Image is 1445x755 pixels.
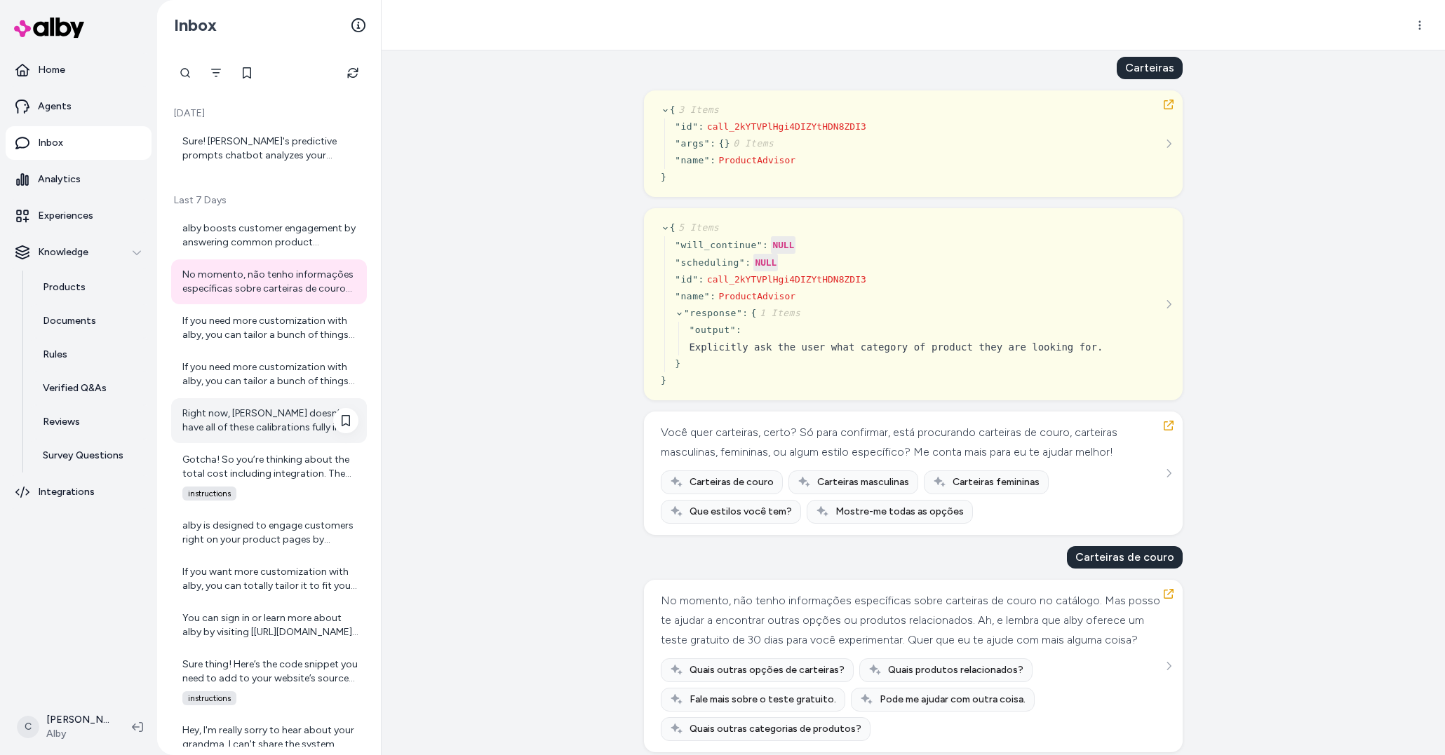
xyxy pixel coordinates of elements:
div: No momento, não tenho informações específicas sobre carteiras de couro no catálogo. Mas posso te ... [661,591,1162,650]
a: You can sign in or learn more about alby by visiting [[URL][DOMAIN_NAME]]([URL][DOMAIN_NAME]). If... [171,603,367,648]
p: Rules [43,348,67,362]
span: C [17,716,39,738]
a: Agents [6,90,152,123]
a: Integrations [6,475,152,509]
button: See more [1160,135,1177,152]
span: " will_continue " [675,240,762,250]
div: If you want more customization with alby, you can totally tailor it to fit your brand's style and... [182,565,358,593]
img: alby Logo [14,18,84,38]
a: alby boosts customer engagement by answering common product questions right on the product page i... [171,213,367,258]
span: " args " [675,138,710,149]
span: call_2kYTVPlHgi4DIZYtHDN8ZDI3 [707,121,866,132]
span: " name " [675,291,710,301]
p: Reviews [43,415,80,429]
span: call_2kYTVPlHgi4DIZYtHDN8ZDI3 [707,274,866,285]
span: { [670,104,720,115]
div: Você quer carteiras, certo? Só para confirmar, está procurando carteiras de couro, carteiras masc... [661,423,1162,462]
div: NULL [753,254,778,271]
div: : [699,273,704,287]
div: alby boosts customer engagement by answering common product questions right on the product page i... [182,222,358,250]
div: alby is designed to engage customers right on your product pages by anticipating and answering th... [182,519,358,547]
span: Carteiras de couro [690,475,774,489]
a: If you want more customization with alby, you can totally tailor it to fit your brand's style and... [171,557,367,601]
button: See more [1160,465,1177,482]
button: Knowledge [6,236,152,269]
span: instructions [182,691,236,705]
p: [DATE] [171,107,367,121]
a: Products [29,271,152,304]
span: ProductAdvisor [718,291,795,301]
a: Inbox [6,126,152,160]
p: Verified Q&As [43,381,107,395]
span: } [675,358,680,369]
p: Products [43,280,86,294]
div: NULL [771,236,795,254]
p: Knowledge [38,245,88,259]
h2: Inbox [174,15,217,36]
span: Mostre-me todas as opções [835,505,964,519]
span: " response " [684,308,742,318]
p: Survey Questions [43,449,123,463]
a: alby is designed to engage customers right on your product pages by anticipating and answering th... [171,510,367,555]
div: : [710,154,715,168]
a: Reviews [29,405,152,439]
div: Carteiras [1117,57,1183,79]
span: { [718,138,724,149]
span: 5 Items [676,222,719,233]
div: You can sign in or learn more about alby by visiting [[URL][DOMAIN_NAME]]([URL][DOMAIN_NAME]). If... [182,611,358,639]
span: Quais outras opções de carteiras? [690,663,845,677]
a: If you need more customization with alby, you can tailor a bunch of things to match your brand pe... [171,306,367,351]
div: Sure thing! Here’s the code snippet you need to add to your website’s source code, typically just... [182,658,358,686]
div: Carteiras de couro [1067,546,1183,569]
div: Sure! [PERSON_NAME]'s predictive prompts chatbot analyzes your product and live purchase data to ... [182,135,358,163]
a: Sure thing! Here’s the code snippet you need to add to your website’s source code, typically just... [171,649,367,714]
div: No momento, não tenho informações específicas sobre carteiras de couro no catálogo. Mas posso te ... [182,268,358,296]
div: : [710,290,715,304]
a: Gotcha! So you’re thinking about the total cost including integration. The integration cost can v... [171,444,367,509]
span: Alby [46,727,109,741]
div: Right now, [PERSON_NAME] doesn’t have all of these calibrations fully in place yet—especially the... [182,407,358,435]
span: 3 Items [676,104,719,115]
p: Last 7 Days [171,193,367,208]
div: : [736,323,741,337]
div: Gotcha! So you’re thinking about the total cost including integration. The integration cost can v... [182,453,358,481]
button: C[PERSON_NAME]Alby [8,705,121,749]
a: No momento, não tenho informações específicas sobre carteiras de couro no catálogo. Mas posso te ... [171,259,367,304]
span: instructions [182,487,236,501]
span: " id " [675,274,698,285]
p: Home [38,63,65,77]
span: Fale mais sobre o teste gratuito. [690,693,836,707]
div: If you need more customization with alby, you can tailor a bunch of things to match your brand pe... [182,360,358,388]
span: } [725,138,774,149]
p: Experiences [38,209,93,223]
a: Analytics [6,163,152,196]
a: Home [6,53,152,87]
span: Quais produtos relacionados? [888,663,1023,677]
p: Documents [43,314,96,328]
a: Sure! [PERSON_NAME]'s predictive prompts chatbot analyzes your product and live purchase data to ... [171,126,367,171]
a: Right now, [PERSON_NAME] doesn’t have all of these calibrations fully in place yet—especially the... [171,398,367,443]
span: 0 Items [730,138,774,149]
div: : [699,120,704,134]
button: See more [1160,658,1177,674]
span: Carteiras femininas [953,475,1040,489]
div: If you need more customization with alby, you can tailor a bunch of things to match your brand pe... [182,314,358,342]
span: 1 Items [757,308,800,318]
span: " output " [689,325,736,335]
div: : [762,238,768,252]
span: Pode me ajudar com outra coisa. [880,693,1026,707]
p: Agents [38,100,72,114]
span: ProductAdvisor [718,155,795,165]
span: Carteiras masculinas [817,475,909,489]
span: " scheduling " [675,257,745,268]
p: Analytics [38,172,81,186]
p: Inbox [38,136,63,150]
p: [PERSON_NAME] [46,713,109,727]
div: Explicitly ask the user what category of product they are looking for. [689,339,1103,355]
span: } [661,172,666,182]
div: : [710,137,715,151]
button: See more [1160,296,1177,313]
p: Integrations [38,485,95,499]
div: : [742,306,748,320]
span: Quais outras categorias de produtos? [690,722,861,736]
